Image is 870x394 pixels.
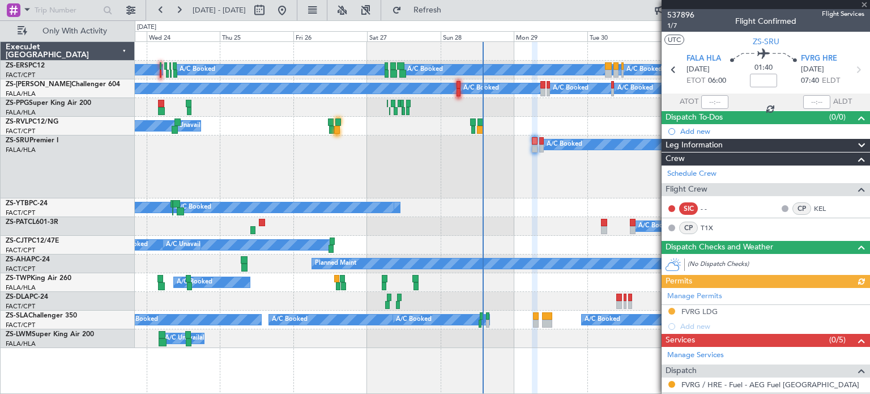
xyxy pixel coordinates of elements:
[514,31,587,41] div: Mon 29
[293,31,367,41] div: Fri 26
[701,204,726,214] div: - -
[667,350,724,361] a: Manage Services
[667,168,717,180] a: Schedule Crew
[6,200,48,207] a: ZS-YTBPC-24
[688,260,870,272] div: (No Dispatch Checks)
[6,265,35,273] a: FACT/CPT
[137,23,156,32] div: [DATE]
[166,117,213,134] div: A/C Unavailable
[666,334,695,347] span: Services
[680,96,698,108] span: ATOT
[180,61,215,78] div: A/C Booked
[666,139,723,152] span: Leg Information
[679,222,698,234] div: CP
[666,241,773,254] span: Dispatch Checks and Weather
[829,111,846,123] span: (0/0)
[367,31,441,41] div: Sat 27
[6,256,50,263] a: ZS-AHAPC-24
[176,199,211,216] div: A/C Booked
[801,53,837,65] span: FVRG HRE
[6,209,35,217] a: FACT/CPT
[6,127,35,135] a: FACT/CPT
[801,75,819,87] span: 07:40
[735,15,796,27] div: Flight Confirmed
[681,380,859,389] a: FVRG / HRE - Fuel - AEG Fuel [GEOGRAPHIC_DATA]
[708,75,726,87] span: 06:00
[6,100,29,107] span: ZS-PPG
[680,126,864,136] div: Add new
[801,64,824,75] span: [DATE]
[6,275,71,282] a: ZS-TWPKing Air 260
[6,238,28,244] span: ZS-CJT
[587,31,661,41] div: Tue 30
[822,9,864,19] span: Flight Services
[6,302,35,311] a: FACT/CPT
[547,136,582,153] div: A/C Booked
[686,53,721,65] span: FALA HLA
[6,219,28,226] span: ZS-PAT
[626,61,662,78] div: A/C Booked
[6,62,28,69] span: ZS-ERS
[6,81,120,88] a: ZS-[PERSON_NAME]Challenger 604
[6,321,35,329] a: FACT/CPT
[177,274,212,291] div: A/C Booked
[122,311,158,328] div: A/C Booked
[29,27,120,35] span: Only With Activity
[6,90,36,98] a: FALA/HLA
[387,1,455,19] button: Refresh
[463,80,499,97] div: A/C Booked
[6,200,29,207] span: ZS-YTB
[617,80,653,97] div: A/C Booked
[829,334,846,346] span: (0/5)
[667,9,694,21] span: 537896
[661,31,735,41] div: Wed 1
[6,100,91,107] a: ZS-PPGSuper King Air 200
[822,75,840,87] span: ELDT
[272,311,308,328] div: A/C Booked
[6,331,94,338] a: ZS-LWMSuper King Air 200
[6,340,36,348] a: FALA/HLA
[6,294,29,300] span: ZS-DLA
[686,64,710,75] span: [DATE]
[6,238,59,244] a: ZS-CJTPC12/47E
[6,312,77,319] a: ZS-SLAChallenger 350
[166,236,213,253] div: A/C Unavailable
[666,152,685,166] span: Crew
[753,36,779,48] span: ZS-SRU
[814,204,839,214] a: KEL
[667,21,694,31] span: 1/7
[35,2,100,19] input: Trip Number
[396,311,432,328] div: A/C Booked
[6,294,48,300] a: ZS-DLAPC-24
[6,108,36,117] a: FALA/HLA
[147,31,220,41] div: Wed 24
[6,331,32,338] span: ZS-LWM
[6,62,45,69] a: ZS-ERSPC12
[6,146,36,154] a: FALA/HLA
[315,255,356,272] div: Planned Maint
[666,183,707,196] span: Flight Crew
[6,71,35,79] a: FACT/CPT
[666,365,697,378] span: Dispatch
[12,22,123,40] button: Only With Activity
[6,81,71,88] span: ZS-[PERSON_NAME]
[6,118,28,125] span: ZS-RVL
[6,275,31,282] span: ZS-TWP
[6,137,58,144] a: ZS-SRUPremier I
[701,223,726,233] a: T1X
[407,61,443,78] div: A/C Booked
[833,96,852,108] span: ALDT
[664,35,684,45] button: UTC
[6,256,31,263] span: ZS-AHA
[686,75,705,87] span: ETOT
[6,219,58,226] a: ZS-PATCL601-3R
[6,283,36,292] a: FALA/HLA
[404,6,451,14] span: Refresh
[792,202,811,215] div: CP
[638,218,674,235] div: A/C Booked
[6,137,29,144] span: ZS-SRU
[679,202,698,215] div: SIC
[220,31,293,41] div: Thu 25
[585,311,620,328] div: A/C Booked
[6,246,35,255] a: FACT/CPT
